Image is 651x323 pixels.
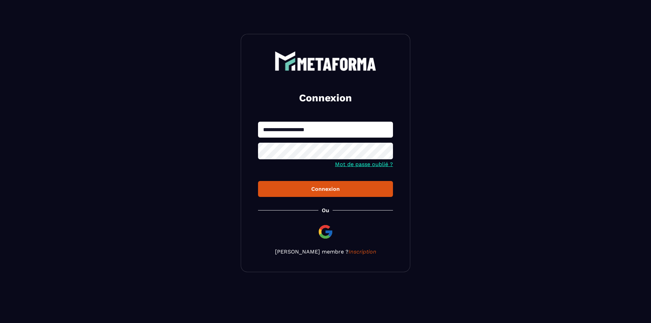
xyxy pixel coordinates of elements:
button: Connexion [258,181,393,197]
p: [PERSON_NAME] membre ? [258,248,393,255]
img: logo [275,51,376,71]
a: Inscription [349,248,376,255]
a: logo [258,51,393,71]
img: google [317,224,334,240]
h2: Connexion [266,91,385,105]
a: Mot de passe oublié ? [335,161,393,167]
div: Connexion [263,186,388,192]
p: Ou [322,207,329,214]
